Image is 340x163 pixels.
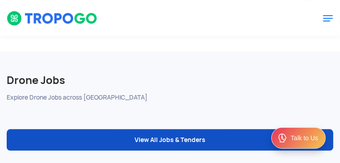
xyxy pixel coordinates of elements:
[7,11,98,26] img: TropoGo Logo
[277,133,288,143] img: ic_Support.svg
[323,13,333,24] img: Mobile Menu Open
[7,60,333,88] h2: Drone Jobs
[7,92,333,102] p: Explore Drone Jobs across [GEOGRAPHIC_DATA]
[291,134,318,142] div: Talk to Us
[7,129,333,150] a: View All Jobs & Tenders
